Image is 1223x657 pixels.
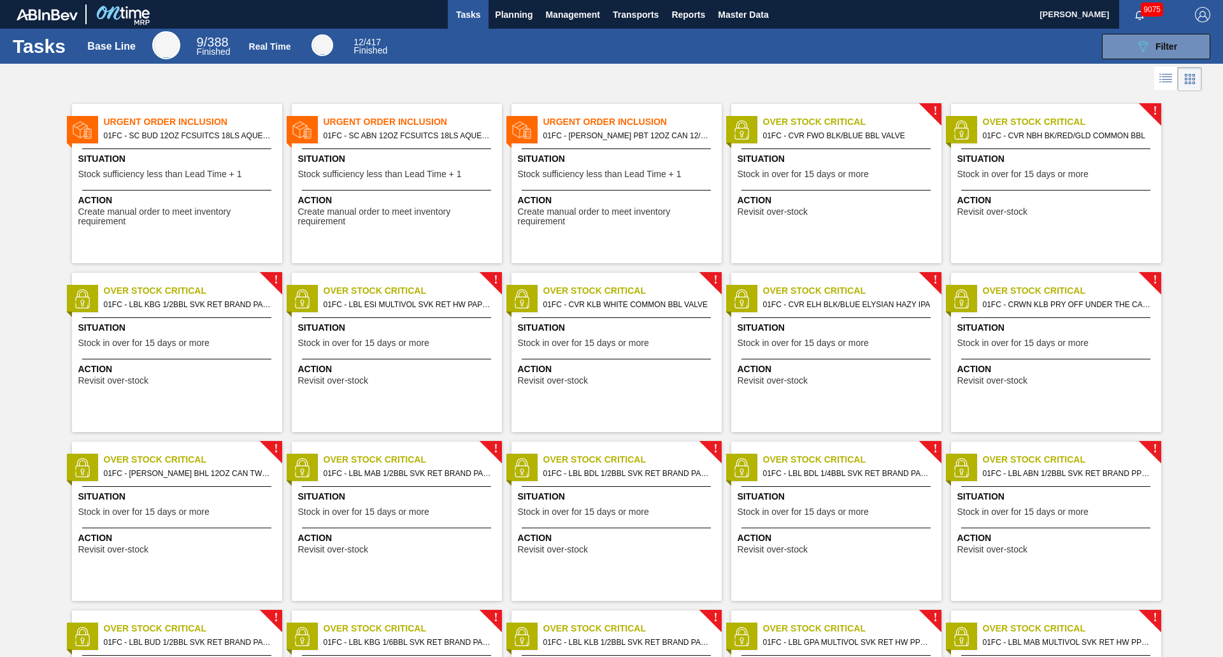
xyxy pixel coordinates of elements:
[78,363,279,376] span: Action
[78,338,210,348] span: Stock in over for 15 days or more
[518,376,588,386] span: Revisit over-stock
[738,152,938,166] span: Situation
[354,37,364,47] span: 12
[732,120,751,140] img: status
[292,627,311,646] img: status
[518,321,719,335] span: Situation
[543,466,712,480] span: 01FC - LBL BDL 1/2BBL SVK RET BRAND PAPER #3 NAC
[324,129,492,143] span: 01FC - SC ABN 12OZ FCSUITCS 18LS AQUEOUS COATING
[274,275,278,285] span: !
[292,120,311,140] img: status
[495,7,533,22] span: Planning
[298,194,499,207] span: Action
[13,39,69,54] h1: Tasks
[543,453,722,466] span: Over Stock Critical
[104,129,272,143] span: 01FC - SC BUD 12OZ FCSUITCS 18LS AQUEOUS COATING
[732,458,751,477] img: status
[78,207,279,227] span: Create manual order to meet inventory requirement
[78,490,279,503] span: Situation
[957,170,1089,179] span: Stock in over for 15 days or more
[78,531,279,545] span: Action
[1153,444,1157,454] span: !
[292,289,311,308] img: status
[518,490,719,503] span: Situation
[738,338,869,348] span: Stock in over for 15 days or more
[512,120,531,140] img: status
[671,7,705,22] span: Reports
[298,321,499,335] span: Situation
[78,507,210,517] span: Stock in over for 15 days or more
[543,622,722,635] span: Over Stock Critical
[1153,613,1157,623] span: !
[738,531,938,545] span: Action
[1154,67,1178,91] div: List Vision
[738,170,869,179] span: Stock in over for 15 days or more
[732,627,751,646] img: status
[518,363,719,376] span: Action
[957,363,1158,376] span: Action
[78,170,242,179] span: Stock sufficiency less than Lead Time + 1
[957,376,1027,386] span: Revisit over-stock
[957,207,1027,217] span: Revisit over-stock
[324,635,492,649] span: 01FC - LBL KBG 1/6BBL SVK RET BRAND PAPER #3
[87,41,136,52] div: Base Line
[933,275,937,285] span: !
[957,531,1158,545] span: Action
[957,321,1158,335] span: Situation
[292,458,311,477] img: status
[197,35,204,49] span: 9
[249,41,291,52] div: Real Time
[1141,3,1163,17] span: 9075
[738,507,869,517] span: Stock in over for 15 days or more
[983,622,1161,635] span: Over Stock Critical
[518,338,649,348] span: Stock in over for 15 days or more
[512,289,531,308] img: status
[763,115,941,129] span: Over Stock Critical
[933,444,937,454] span: !
[454,7,482,22] span: Tasks
[274,444,278,454] span: !
[298,545,368,554] span: Revisit over-stock
[298,376,368,386] span: Revisit over-stock
[78,152,279,166] span: Situation
[298,207,499,227] span: Create manual order to meet inventory requirement
[311,34,333,56] div: Real Time
[543,284,722,298] span: Over Stock Critical
[298,338,429,348] span: Stock in over for 15 days or more
[104,453,282,466] span: Over Stock Critical
[354,45,387,55] span: Finished
[957,545,1027,554] span: Revisit over-stock
[518,545,588,554] span: Revisit over-stock
[298,507,429,517] span: Stock in over for 15 days or more
[713,275,717,285] span: !
[957,152,1158,166] span: Situation
[324,622,502,635] span: Over Stock Critical
[78,545,148,554] span: Revisit over-stock
[104,466,272,480] span: 01FC - CARR BHL 12OZ CAN TWNSTK 30/12 CAN CAN OUTDOOR PROMO
[983,466,1151,480] span: 01FC - LBL ABN 1/2BBL SVK RET BRAND PPS #3
[1195,7,1210,22] img: Logout
[518,152,719,166] span: Situation
[545,7,600,22] span: Management
[763,466,931,480] span: 01FC - LBL BDL 1/4BBL SVK RET BRAND PAPER NAC
[763,129,931,143] span: 01FC - CVR FWO BLK/BLUE BBL VALVE
[763,622,941,635] span: Over Stock Critical
[732,289,751,308] img: status
[983,635,1151,649] span: 01FC - LBL MAB MULTIVOL SVK RET HW PPS #4
[952,627,971,646] img: status
[78,321,279,335] span: Situation
[933,106,937,116] span: !
[957,490,1158,503] span: Situation
[17,9,78,20] img: TNhmsLtSVTkK8tSr43FrP2fwEKptu5GPRR3wAAAABJRU5ErkJggg==
[983,453,1161,466] span: Over Stock Critical
[494,613,497,623] span: !
[518,531,719,545] span: Action
[73,458,92,477] img: status
[718,7,768,22] span: Master Data
[78,194,279,207] span: Action
[543,635,712,649] span: 01FC - LBL KLB 1/2BBL SVK RET BRAND PAPER #3
[274,613,278,623] span: !
[763,284,941,298] span: Over Stock Critical
[763,453,941,466] span: Over Stock Critical
[298,531,499,545] span: Action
